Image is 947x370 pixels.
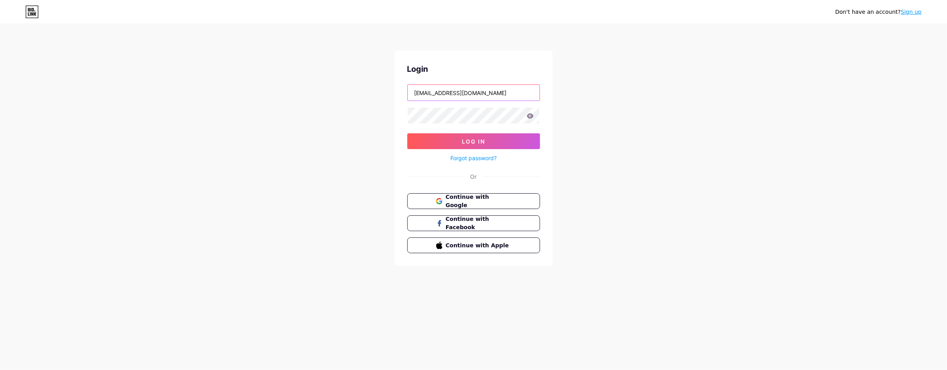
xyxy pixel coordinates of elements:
[446,241,511,250] span: Continue with Apple
[446,215,511,232] span: Continue with Facebook
[446,193,511,209] span: Continue with Google
[471,172,477,181] div: Or
[450,154,497,162] a: Forgot password?
[407,215,540,231] button: Continue with Facebook
[407,237,540,253] button: Continue with Apple
[462,138,485,145] span: Log In
[407,63,540,75] div: Login
[901,9,922,15] a: Sign up
[408,85,540,101] input: Username
[407,193,540,209] button: Continue with Google
[407,133,540,149] button: Log In
[835,8,922,16] div: Don't have an account?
